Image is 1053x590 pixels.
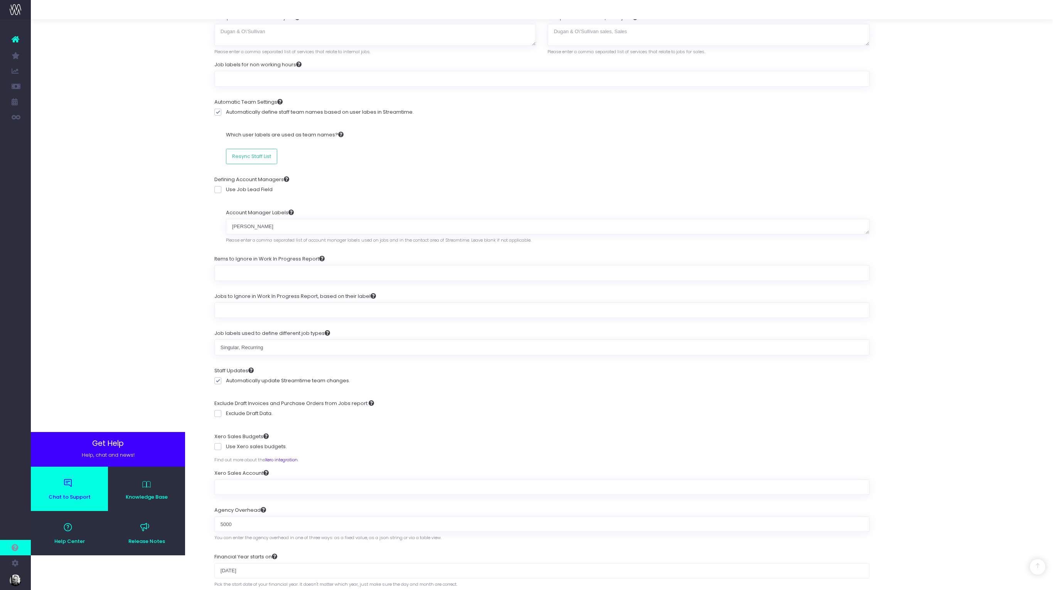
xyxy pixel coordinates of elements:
label: Automatic Team Settings [214,98,283,106]
textarea: [PERSON_NAME] [226,219,869,234]
span: Chat to Support [35,494,104,499]
label: Use Xero sales budgets. [214,443,287,450]
label: Use Job Lead Field [214,186,273,193]
label: Defining Account Managers [214,176,289,183]
label: Account Manager Labels [226,209,294,217]
label: Staff Updates [214,367,254,375]
input: Select date & time [214,563,869,578]
label: Automatically update Streamtime team changes. [214,377,350,385]
a: Xero integration [265,457,298,463]
span: Please enter a comma separated list of services that relate to internal jobs. [214,46,371,55]
span: Please enter a comma separated list of account manager labels used on jobs and in the contact are... [226,234,531,244]
img: images/default_profile_image.png [10,575,21,586]
label: Exclude Draft Data. [214,410,273,417]
span: Pick the start date of your financial year. It doesn't matter which year, just make sure the day ... [214,578,457,588]
button: Resync Staff List [226,149,277,164]
label: Xero Sales Budgets [214,433,269,440]
span: Please enter a comma separated list of services that relate to jobs for sales. [548,46,705,55]
label: Which user labels are used as team names? [226,131,344,139]
label: Jobs to Ignore in Work In Progress Report, based on their label [214,292,376,300]
label: Automatically define staff team names based on user labes in Streamtime. [214,108,414,116]
span: Release Notes [112,539,182,544]
span: Get Help [92,438,124,449]
span: Help Center [35,539,104,544]
span: You can enter the agency overhead in one of three ways: as a fixed value, as a json string or via... [214,532,441,541]
label: Job labels for non working hours [214,61,302,69]
label: Job labels used to define different job types [214,329,330,337]
span: Help, chat and news! [37,451,179,459]
label: Xero Sales Account [214,469,269,477]
label: Financial Year starts on [214,553,277,561]
span: Find out more about the . [214,454,298,463]
label: Items to Ignore in Work In Progress Report [214,255,325,263]
span: Knowledge Base [112,494,182,499]
label: Agency Overhead [214,506,266,514]
label: Exclude Draft Invoices and Purchase Orders from Jobs report. [214,400,374,407]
